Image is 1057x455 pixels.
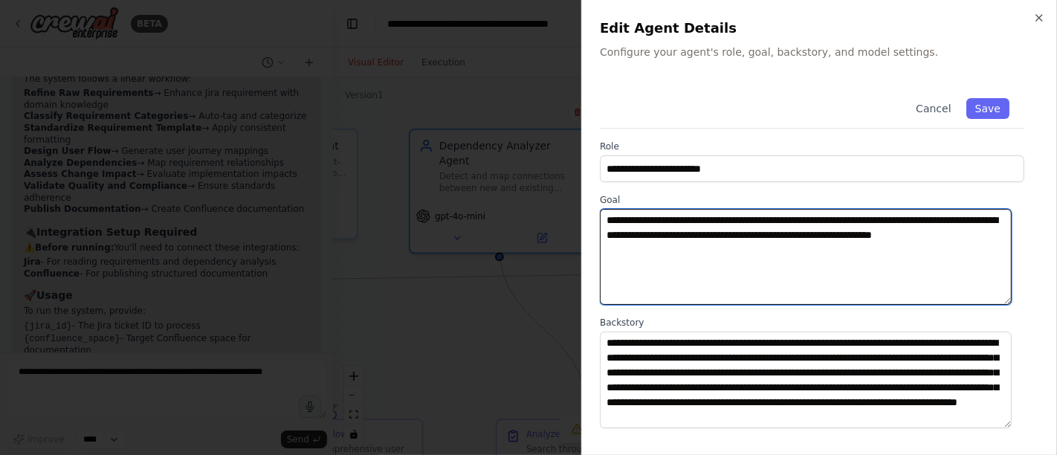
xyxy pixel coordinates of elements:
[966,98,1009,119] button: Save
[600,317,1024,329] label: Backstory
[600,18,1039,39] h2: Edit Agent Details
[907,98,960,119] button: Cancel
[600,194,1024,206] label: Goal
[600,141,1024,152] label: Role
[600,45,1039,59] p: Configure your agent's role, goal, backstory, and model settings.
